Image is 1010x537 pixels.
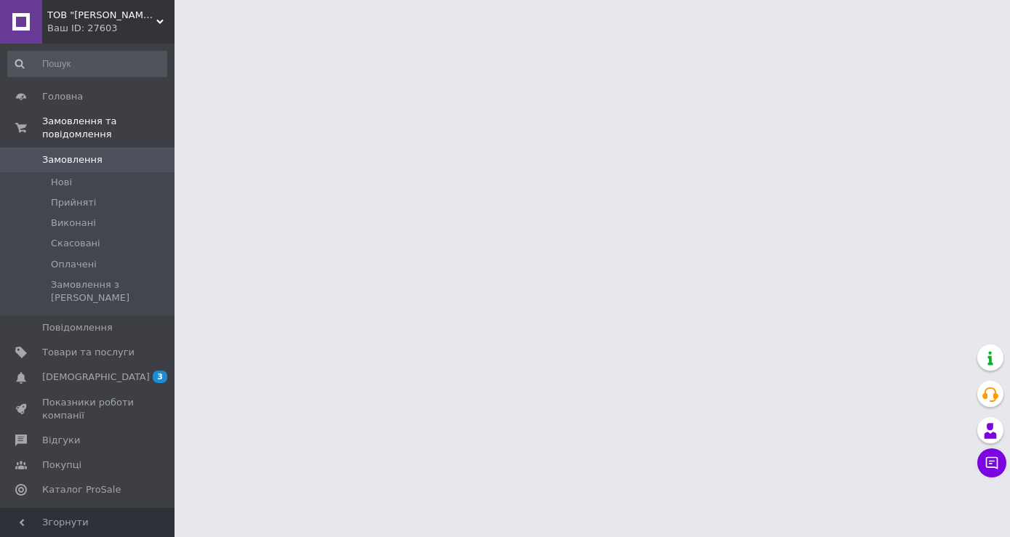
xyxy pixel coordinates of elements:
[977,448,1006,477] button: Чат з покупцем
[42,346,135,359] span: Товари та послуги
[153,371,167,383] span: 3
[42,459,81,472] span: Покупці
[7,51,167,77] input: Пошук
[42,396,135,422] span: Показники роботи компанії
[42,115,175,141] span: Замовлення та повідомлення
[42,90,83,103] span: Головна
[42,371,150,384] span: [DEMOGRAPHIC_DATA]
[47,22,175,35] div: Ваш ID: 27603
[51,217,96,230] span: Виконані
[51,196,96,209] span: Прийняті
[47,9,156,22] span: ТОВ "САЙФЕР ТРЕЙДИНГ"
[51,237,100,250] span: Скасовані
[51,176,72,189] span: Нові
[42,483,121,496] span: Каталог ProSale
[42,153,103,166] span: Замовлення
[42,321,113,334] span: Повідомлення
[42,434,80,447] span: Відгуки
[51,258,97,271] span: Оплачені
[51,278,166,304] span: Замовлення з [PERSON_NAME]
